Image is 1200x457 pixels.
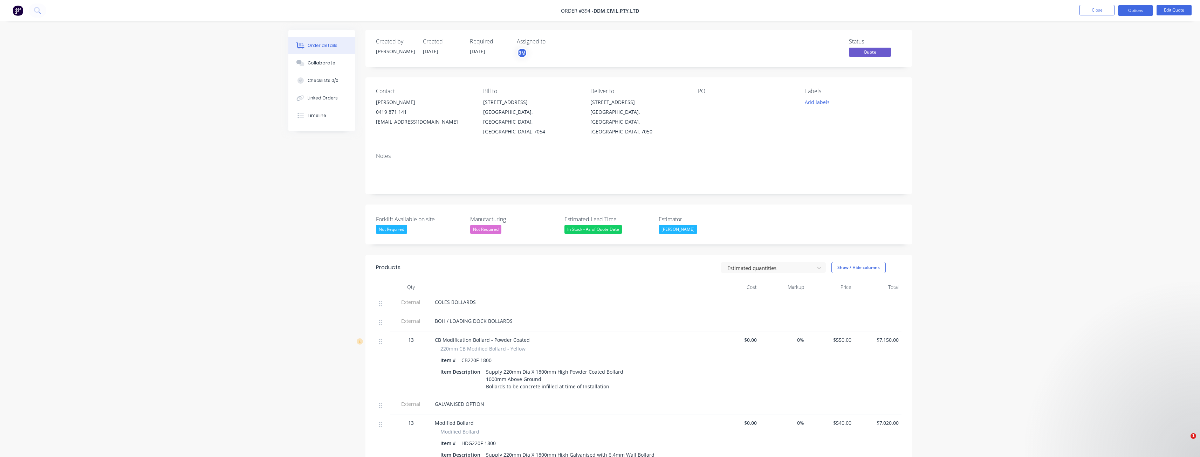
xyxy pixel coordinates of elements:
[423,38,461,45] div: Created
[590,107,686,137] div: [GEOGRAPHIC_DATA], [GEOGRAPHIC_DATA], [GEOGRAPHIC_DATA], 7050
[854,280,901,294] div: Total
[13,5,23,16] img: Factory
[857,336,899,344] span: $7,150.00
[470,38,508,45] div: Required
[376,153,901,159] div: Notes
[762,336,804,344] span: 0%
[1157,5,1192,15] button: Edit Quote
[288,37,355,54] button: Order details
[376,48,414,55] div: [PERSON_NAME]
[435,318,513,324] span: BOH / LOADING DOCK BOLLARDS
[376,117,472,127] div: [EMAIL_ADDRESS][DOMAIN_NAME]
[561,7,594,14] span: Order #394 -
[590,97,686,137] div: [STREET_ADDRESS][GEOGRAPHIC_DATA], [GEOGRAPHIC_DATA], [GEOGRAPHIC_DATA], 7050
[376,107,472,117] div: 0419 871 141
[810,336,851,344] span: $550.00
[805,88,901,95] div: Labels
[408,336,414,344] span: 13
[698,88,794,95] div: PO
[470,225,501,234] div: Not Required
[288,89,355,107] button: Linked Orders
[517,48,527,58] button: BM
[376,97,472,107] div: [PERSON_NAME]
[435,337,530,343] span: CB Modification Bollard - Powder Coated
[760,280,807,294] div: Markup
[1176,433,1193,450] iframe: Intercom live chat
[659,225,697,234] div: [PERSON_NAME]
[849,38,901,45] div: Status
[483,367,626,392] div: Supply 220mm Dia X 1800mm High Powder Coated Bollard 1000mm Above Ground Bollards to be concrete ...
[376,215,464,223] label: Forklift Avaliable on site
[435,401,484,407] span: GALVANISED OPTION
[590,97,686,107] div: [STREET_ADDRESS]
[659,215,746,223] label: Estimator
[517,38,587,45] div: Assigned to
[483,88,579,95] div: Bill to
[810,419,851,427] span: $540.00
[376,263,400,272] div: Products
[483,107,579,137] div: [GEOGRAPHIC_DATA], [GEOGRAPHIC_DATA], [GEOGRAPHIC_DATA], 7054
[393,298,429,306] span: External
[807,280,854,294] div: Price
[1191,433,1196,439] span: 1
[390,280,432,294] div: Qty
[308,95,338,101] div: Linked Orders
[393,317,429,325] span: External
[288,107,355,124] button: Timeline
[440,367,483,377] div: Item Description
[440,345,526,352] span: 220mm CB Modified Bollard - Yellow
[376,97,472,127] div: [PERSON_NAME]0419 871 141[EMAIL_ADDRESS][DOMAIN_NAME]
[308,77,338,84] div: Checklists 0/0
[376,38,414,45] div: Created by
[712,280,760,294] div: Cost
[459,355,494,365] div: CB220F-1800
[308,60,335,66] div: Collaborate
[594,7,639,14] a: DDM Civil Pty Ltd
[376,225,407,234] div: Not Required
[849,48,891,56] span: Quote
[308,112,326,119] div: Timeline
[308,42,337,49] div: Order details
[715,336,757,344] span: $0.00
[483,97,579,137] div: [STREET_ADDRESS][GEOGRAPHIC_DATA], [GEOGRAPHIC_DATA], [GEOGRAPHIC_DATA], 7054
[440,438,459,448] div: Item #
[1079,5,1115,15] button: Close
[435,299,476,305] span: COLES BOLLARDS
[564,215,652,223] label: Estimated Lead Time
[483,97,579,107] div: [STREET_ADDRESS]
[470,48,485,55] span: [DATE]
[857,419,899,427] span: $7,020.00
[762,419,804,427] span: 0%
[288,54,355,72] button: Collaborate
[590,88,686,95] div: Deliver to
[288,72,355,89] button: Checklists 0/0
[459,438,499,448] div: HDG220F-1800
[1118,5,1153,16] button: Options
[393,400,429,408] span: External
[801,97,834,107] button: Add labels
[440,355,459,365] div: Item #
[470,215,558,223] label: Manufacturing
[423,48,438,55] span: [DATE]
[408,419,414,427] span: 13
[715,419,757,427] span: $0.00
[564,225,622,234] div: In Stock - As of Quote Date
[376,88,472,95] div: Contact
[831,262,886,273] button: Show / Hide columns
[435,420,474,426] span: Modified Bollard
[440,428,479,435] span: Modified Bollard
